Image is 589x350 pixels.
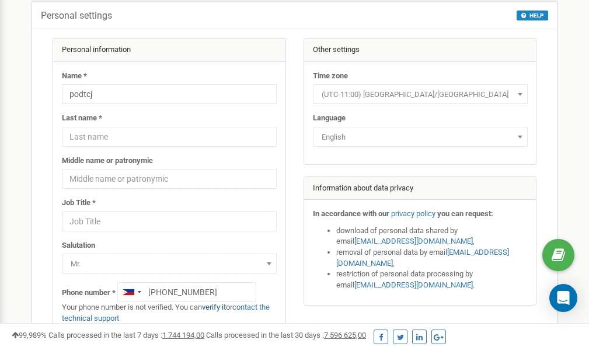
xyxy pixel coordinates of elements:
[304,39,536,62] div: Other settings
[313,127,528,147] span: English
[162,331,204,339] u: 1 744 194,00
[336,248,509,268] a: [EMAIL_ADDRESS][DOMAIN_NAME]
[202,303,226,311] a: verify it
[336,269,528,290] li: restriction of personal data processing by email .
[62,287,116,299] label: Phone number *
[354,280,473,289] a: [EMAIL_ADDRESS][DOMAIN_NAME]
[206,331,366,339] span: Calls processed in the last 30 days :
[62,84,277,104] input: Name
[62,113,102,124] label: Last name *
[62,212,277,231] input: Job Title
[317,86,524,103] span: (UTC-11:00) Pacific/Midway
[313,71,348,82] label: Time zone
[53,39,285,62] div: Personal information
[317,129,524,145] span: English
[304,177,536,200] div: Information about data privacy
[62,302,277,324] p: Your phone number is not verified. You can or
[62,197,96,209] label: Job Title *
[117,282,256,302] input: +1-800-555-55-55
[62,303,270,323] a: contact the technical support
[62,127,277,147] input: Last name
[62,169,277,189] input: Middle name or patronymic
[324,331,366,339] u: 7 596 625,00
[549,284,577,312] div: Open Intercom Messenger
[62,254,277,273] span: Mr.
[313,84,528,104] span: (UTC-11:00) Pacific/Midway
[62,71,87,82] label: Name *
[354,237,473,245] a: [EMAIL_ADDRESS][DOMAIN_NAME]
[62,155,153,167] label: Middle name or patronymic
[517,11,548,20] button: HELP
[118,283,145,302] div: Telephone country code
[391,209,435,218] a: privacy policy
[66,256,273,272] span: Mr.
[313,209,389,218] strong: In accordance with our
[336,247,528,269] li: removal of personal data by email ,
[62,240,95,251] label: Salutation
[12,331,47,339] span: 99,989%
[48,331,204,339] span: Calls processed in the last 7 days :
[336,226,528,247] li: download of personal data shared by email ,
[437,209,493,218] strong: you can request:
[313,113,346,124] label: Language
[41,11,112,21] h5: Personal settings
